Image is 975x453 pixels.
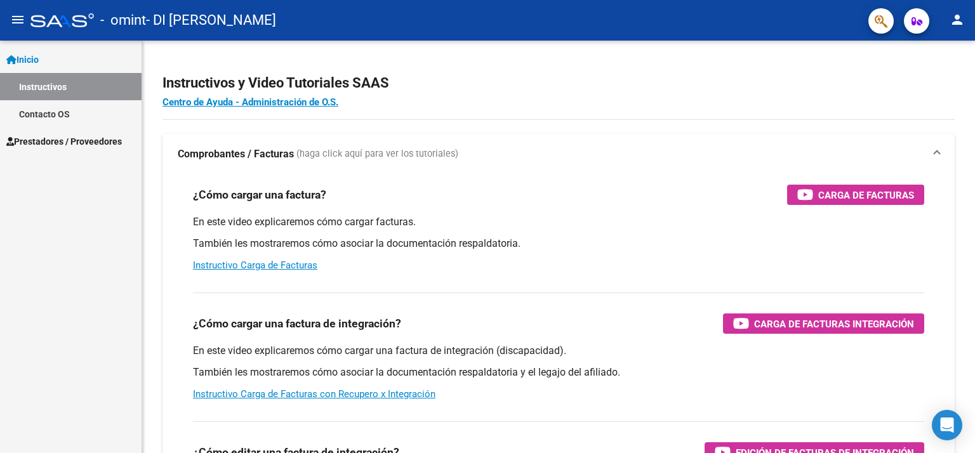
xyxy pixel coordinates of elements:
span: - DI [PERSON_NAME] [146,6,276,34]
a: Centro de Ayuda - Administración de O.S. [162,96,338,108]
mat-icon: menu [10,12,25,27]
button: Carga de Facturas [787,185,924,205]
mat-expansion-panel-header: Comprobantes / Facturas (haga click aquí para ver los tutoriales) [162,134,955,174]
span: (haga click aquí para ver los tutoriales) [296,147,458,161]
span: Inicio [6,53,39,67]
button: Carga de Facturas Integración [723,313,924,334]
div: Open Intercom Messenger [932,410,962,440]
span: Prestadores / Proveedores [6,135,122,148]
a: Instructivo Carga de Facturas con Recupero x Integración [193,388,435,400]
h2: Instructivos y Video Tutoriales SAAS [162,71,955,95]
p: También les mostraremos cómo asociar la documentación respaldatoria y el legajo del afiliado. [193,365,924,379]
span: Carga de Facturas [818,187,914,203]
h3: ¿Cómo cargar una factura de integración? [193,315,401,332]
strong: Comprobantes / Facturas [178,147,294,161]
p: En este video explicaremos cómo cargar una factura de integración (discapacidad). [193,344,924,358]
span: - omint [100,6,146,34]
a: Instructivo Carga de Facturas [193,259,317,271]
span: Carga de Facturas Integración [754,316,914,332]
h3: ¿Cómo cargar una factura? [193,186,326,204]
p: También les mostraremos cómo asociar la documentación respaldatoria. [193,237,924,251]
mat-icon: person [950,12,965,27]
p: En este video explicaremos cómo cargar facturas. [193,215,924,229]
